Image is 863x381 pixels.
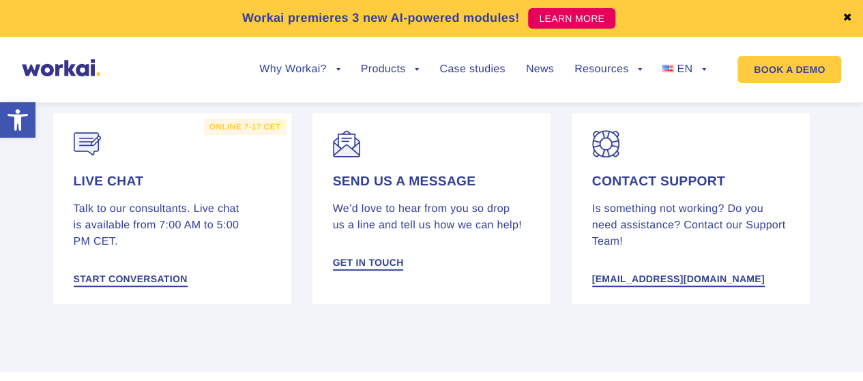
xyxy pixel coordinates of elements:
[259,64,340,75] a: Why Workai?
[74,201,272,250] p: Talk to our consultants. Live chat is available from 7:00 AM to 5:00 PM CET.
[528,8,615,29] a: LEARN MORE
[74,274,188,284] span: Start conversation
[204,119,287,135] label: online 7-17 CET
[592,201,790,250] p: Is something not working? Do you need assistance? Contact our Support Team!
[333,258,404,267] span: Get in touch
[105,252,161,263] a: Privacy Policy
[242,9,520,27] p: Workai premieres 3 new AI-powered modules!
[574,64,642,75] a: Resources
[526,64,554,75] a: News
[843,13,852,24] a: ✖
[43,103,302,314] a: online 7-17 CET Live chat Talk to our consultants. Live chat is available from 7:00 AM to 5:00 PM...
[3,354,12,363] input: email messages
[795,316,863,381] iframe: Chat Widget
[302,103,561,314] a: Send us a message We’d love to hear from you so drop us a line and tell us how we can help! Get i...
[737,56,841,83] a: BOOK A DEMO
[561,103,821,314] a: Contact support Is something not working? Do you need assistance? Contact our Support Team! [EMAI...
[677,63,692,75] span: EN
[17,352,88,363] p: email messages
[439,64,505,75] a: Case studies
[592,274,765,284] span: [EMAIL_ADDRESS][DOMAIN_NAME]
[333,174,531,190] h4: Send us a message
[333,201,531,234] p: We’d love to hear from you so drop us a line and tell us how we can help!
[74,174,272,190] h4: Live chat
[361,64,420,75] a: Products
[592,174,790,190] h4: Contact support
